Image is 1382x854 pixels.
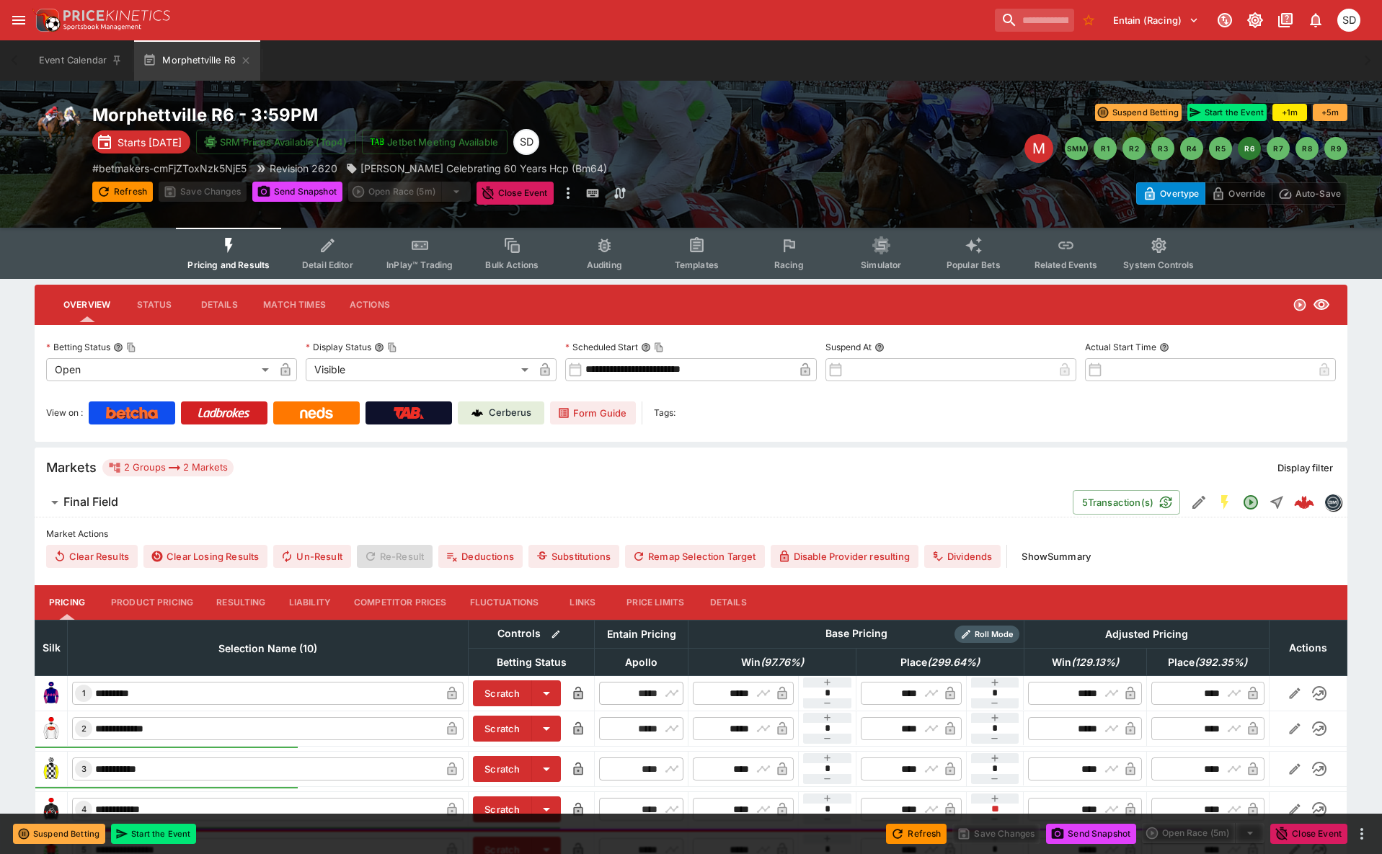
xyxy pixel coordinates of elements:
button: Betting StatusCopy To Clipboard [113,342,123,352]
p: [PERSON_NAME] Celebrating 60 Years Hcp (Bm64) [360,161,607,176]
button: +1m [1272,104,1307,121]
button: Deductions [438,545,523,568]
span: 1 [79,688,89,698]
button: Scratch [473,796,532,822]
div: betmakers [1324,494,1342,511]
button: Connected to PK [1212,7,1238,33]
button: Actions [337,288,402,322]
p: Actual Start Time [1085,341,1156,353]
th: Apollo [595,648,688,675]
button: 5Transaction(s) [1073,490,1180,515]
div: Open [46,358,274,381]
button: Fluctuations [459,585,551,620]
button: Override [1205,182,1272,205]
div: Stuart Dibb [1337,9,1360,32]
span: Selection Name (10) [203,640,333,657]
img: runner 4 [40,798,63,821]
button: Final Field [35,488,1073,517]
span: Detail Editor [302,259,353,270]
button: Notifications [1303,7,1329,33]
button: Jetbet Meeting Available [362,130,508,154]
input: search [995,9,1074,32]
span: Bulk Actions [485,259,539,270]
button: R7 [1267,137,1290,160]
button: Clear Results [46,545,138,568]
img: Neds [300,407,332,419]
svg: Open [1293,298,1307,312]
button: Liability [278,585,342,620]
button: Documentation [1272,7,1298,33]
button: Copy To Clipboard [654,342,664,352]
button: Competitor Prices [342,585,459,620]
img: runner 3 [40,757,63,780]
span: Templates [675,259,719,270]
button: Resulting [205,585,277,620]
img: TabNZ [394,407,424,419]
p: Override [1228,186,1265,201]
nav: pagination navigation [1065,137,1347,160]
button: Scratch [473,680,532,706]
button: +5m [1313,104,1347,121]
div: Event type filters [176,228,1205,279]
button: SMM [1065,137,1088,160]
em: ( 299.64 %) [927,654,980,671]
img: betmakers [1325,494,1341,510]
div: Stuart Dibb [513,129,539,155]
button: Morphettville R6 [134,40,260,81]
em: ( 97.76 %) [761,654,804,671]
span: Roll Mode [969,628,1019,641]
span: 3 [79,764,89,774]
button: Toggle light/dark mode [1242,7,1268,33]
button: Select Tenant [1104,9,1208,32]
h6: Final Field [63,494,118,510]
img: Cerberus [471,407,483,419]
p: Copy To Clipboard [92,161,247,176]
p: Betting Status [46,341,110,353]
div: split button [348,182,471,202]
p: Display Status [306,341,371,353]
button: Disable Provider resulting [771,545,918,568]
button: Start the Event [111,824,196,844]
svg: Visible [1313,296,1330,313]
button: ShowSummary [1013,545,1099,568]
div: 2 Groups 2 Markets [108,459,228,476]
button: R4 [1180,137,1203,160]
button: open drawer [6,7,32,33]
button: Scheduled StartCopy To Clipboard [641,342,651,352]
p: Suspend At [825,341,872,353]
button: Copy To Clipboard [126,342,136,352]
img: horse_racing.png [35,104,81,150]
button: R2 [1122,137,1146,160]
div: split button [1142,823,1264,843]
button: Copy To Clipboard [387,342,397,352]
a: Cerberus [458,401,544,424]
span: 2 [79,724,89,734]
div: Visible [306,358,533,381]
button: R6 [1238,137,1261,160]
button: Links [550,585,615,620]
button: more [559,182,577,205]
th: Controls [469,620,595,648]
button: Suspend Betting [13,824,105,844]
img: jetbet-logo.svg [370,135,384,149]
img: Betcha [106,407,158,419]
button: Dividends [924,545,1001,568]
label: Market Actions [46,523,1336,545]
p: Auto-Save [1295,186,1341,201]
button: No Bookmarks [1077,9,1100,32]
button: Send Snapshot [1046,824,1136,844]
button: Close Event [477,182,554,205]
button: Scratch [473,716,532,742]
button: Price Limits [615,585,696,620]
button: more [1353,825,1370,842]
span: Pricing and Results [187,259,270,270]
span: System Controls [1123,259,1194,270]
button: Send Snapshot [252,182,342,202]
p: Cerberus [489,406,531,420]
button: Actual Start Time [1159,342,1169,352]
button: Edit Detail [1186,489,1212,515]
button: Substitutions [528,545,619,568]
button: Auto-Save [1272,182,1347,205]
img: logo-cerberus--red.svg [1294,492,1314,512]
div: Melita Dansie Celebrating 60 Years Hcp (Bm64) [346,161,607,176]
